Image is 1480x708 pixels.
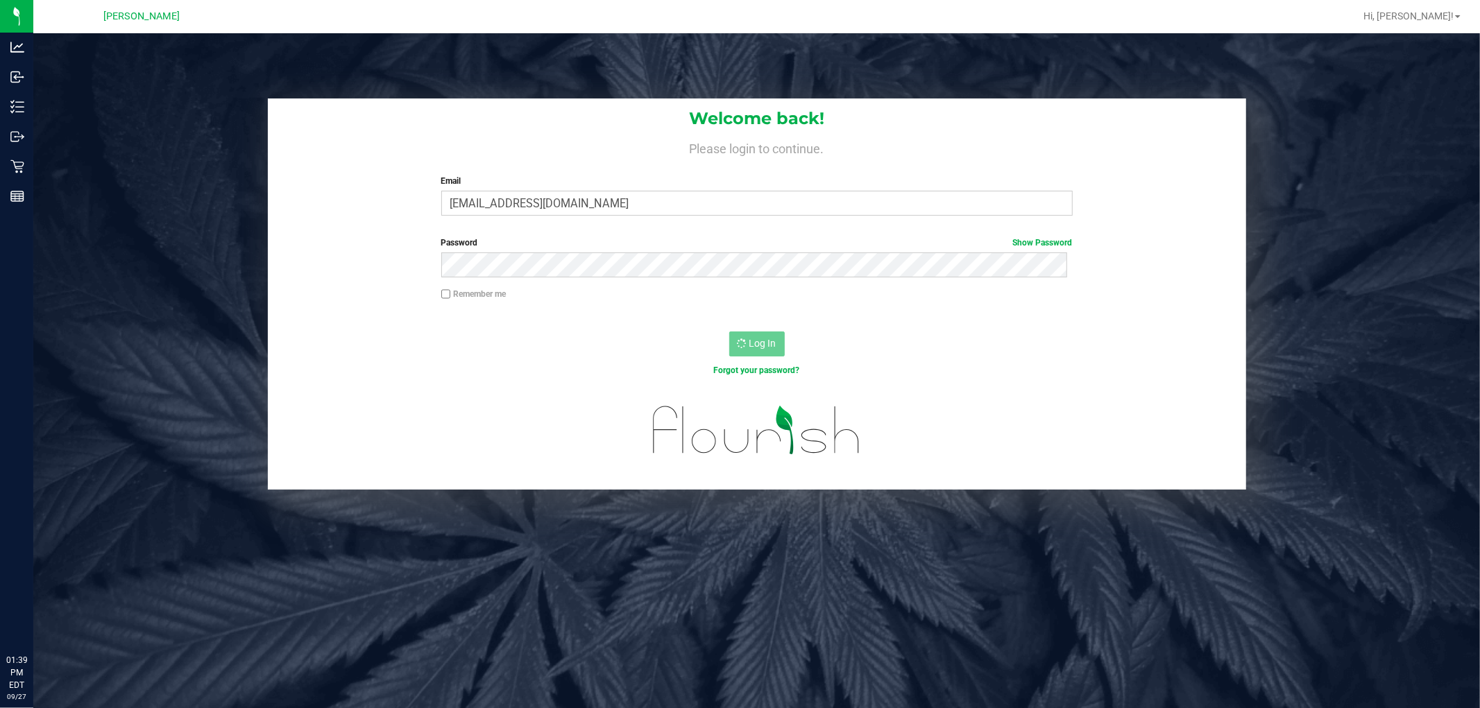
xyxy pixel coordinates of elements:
[729,331,785,356] button: Log In
[1013,238,1073,248] a: Show Password
[1363,10,1454,21] span: Hi, [PERSON_NAME]!
[10,100,24,114] inline-svg: Inventory
[10,40,24,54] inline-svg: Analytics
[268,110,1246,128] h1: Welcome back!
[6,654,27,691] p: 01:39 PM EDT
[10,130,24,144] inline-svg: Outbound
[634,391,879,469] img: flourish_logo.svg
[103,10,180,22] span: [PERSON_NAME]
[441,289,451,299] input: Remember me
[10,159,24,173] inline-svg: Retail
[6,691,27,702] p: 09/27
[441,288,507,300] label: Remember me
[714,365,800,375] a: Forgot your password?
[749,338,776,349] span: Log In
[268,139,1246,155] h4: Please login to continue.
[10,189,24,203] inline-svg: Reports
[441,238,478,248] span: Password
[10,70,24,84] inline-svg: Inbound
[441,175,1073,187] label: Email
